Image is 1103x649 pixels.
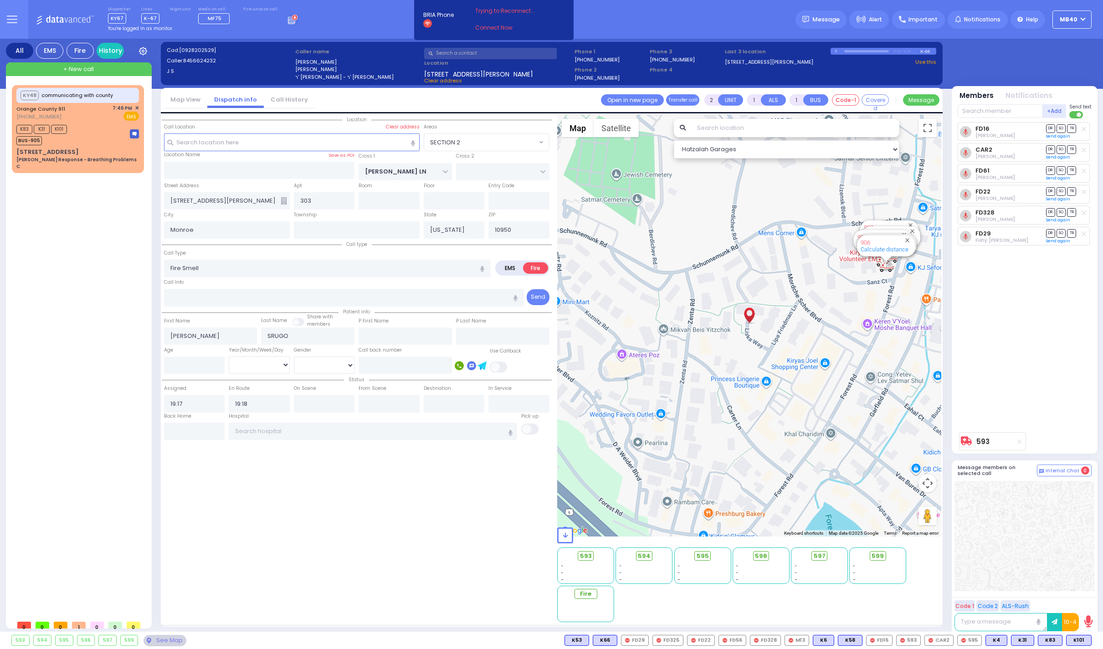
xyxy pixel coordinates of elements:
[1069,110,1084,119] label: Turn off text
[594,119,639,137] button: Show satellite imagery
[1066,635,1092,646] div: BLS
[619,569,622,576] span: -
[16,105,65,112] a: Orange County 911
[1067,187,1076,196] span: TR
[328,152,354,158] label: Save as POI
[975,230,991,237] a: FD29
[342,241,372,248] span: Call type
[198,7,233,12] label: Medic on call
[456,317,486,325] label: P Last Name
[1011,635,1034,646] div: K31
[359,153,375,160] label: Cross 1
[915,58,936,66] a: Use this
[208,15,221,22] span: MF75
[342,116,371,123] span: Location
[697,552,709,561] span: 595
[736,562,739,569] span: -
[99,635,116,645] div: 597
[975,167,990,174] a: FD61
[108,25,173,32] span: You're logged in as monitor.
[16,156,139,170] div: [PERSON_NAME] Response - Breathing Problems C
[51,125,67,134] span: K101
[97,43,124,59] a: History
[488,211,495,219] label: ZIP
[164,413,191,420] label: Back Home
[838,635,862,646] div: BLS
[625,638,630,643] img: red-radio-icon.svg
[295,58,421,66] label: [PERSON_NAME]
[564,635,589,646] div: K53
[339,308,375,315] span: Patient info
[650,56,695,63] label: [PHONE_NUMBER]
[488,385,512,392] label: In Service
[876,256,890,267] div: 903
[281,197,287,204] span: Other building occupants
[164,182,199,189] label: Street Address
[725,58,813,66] a: [STREET_ADDRESS][PERSON_NAME]
[677,562,680,569] span: -
[954,600,975,612] button: Code 1
[575,48,646,56] span: Phone 1
[869,15,882,24] span: Alert
[490,347,521,355] label: Use Callback
[903,236,912,245] button: Close
[1066,635,1092,646] div: K101
[975,174,1015,181] span: Pinchas Gross
[16,148,79,157] div: [STREET_ADDRESS]
[164,95,207,104] a: Map View
[564,635,589,646] div: BLS
[1046,208,1055,217] span: DR
[929,638,933,643] img: red-radio-icon.svg
[167,67,292,75] label: J S
[650,66,722,74] span: Phone 4
[795,569,797,576] span: -
[561,562,564,569] span: -
[1067,166,1076,175] span: TR
[36,14,97,25] img: Logo
[1057,187,1066,196] span: SO
[34,635,51,645] div: 594
[294,347,311,354] label: Gender
[1081,466,1089,475] span: 0
[908,227,917,235] button: Close
[170,7,190,12] label: Night unit
[295,66,421,73] label: [PERSON_NAME]
[761,94,786,106] button: ALS
[872,552,884,561] span: 599
[108,13,126,24] span: KY67
[755,552,767,561] span: 596
[789,638,793,643] img: red-radio-icon.svg
[488,182,514,189] label: Entry Code
[1067,124,1076,133] span: TR
[1046,217,1070,223] a: Send again
[475,7,547,15] span: Trying to Reconnect...
[561,569,564,576] span: -
[1043,104,1067,118] button: +Add
[307,313,333,320] small: Share with
[135,104,139,112] span: ✕
[814,552,826,561] span: 597
[975,125,990,132] a: FD16
[475,24,547,32] a: Connect Now
[424,182,435,189] label: Floor
[359,317,389,325] label: P First Name
[918,474,937,492] button: Map camera controls
[424,70,533,77] span: [STREET_ADDRESS][PERSON_NAME]
[261,317,287,324] label: Last Name
[1046,238,1070,244] a: Send again
[813,635,834,646] div: BLS
[424,48,557,59] input: Search a contact
[1011,635,1034,646] div: BLS
[164,211,174,219] label: City
[691,119,899,137] input: Search location
[795,576,797,583] span: -
[359,182,372,189] label: Room
[652,635,683,646] div: FD325
[975,153,1015,160] span: Isaac Friedman
[424,77,462,84] span: Clear address
[562,119,594,137] button: Show street map
[295,48,421,56] label: Caller name
[423,11,454,19] span: BRIA Phone
[958,465,1037,476] h5: Message members on selected call
[601,94,664,106] a: Open in new page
